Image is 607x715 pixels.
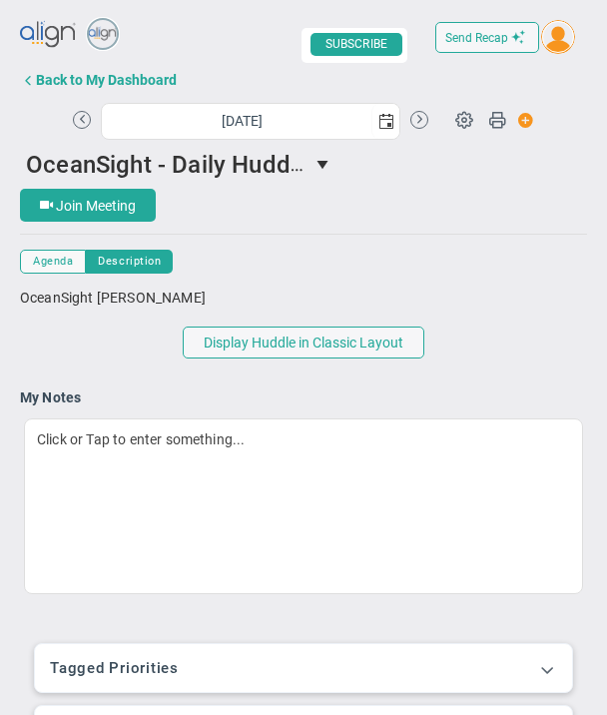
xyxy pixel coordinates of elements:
span: select [371,104,399,139]
span: Print Huddle [488,110,506,138]
button: Display Huddle in Classic Layout [183,327,424,358]
button: Back to My Dashboard [20,60,195,100]
span: OceanSight [PERSON_NAME] [20,290,206,306]
span: Huddle Settings [445,100,483,138]
button: Send Recap [435,22,539,53]
span: SUBSCRIBE [310,33,402,56]
span: OceanSight - Daily Huddle [26,148,309,179]
span: Agenda [33,253,73,270]
h3: Tagged Priorities [50,659,557,677]
span: Join Meeting [56,198,136,214]
div: Click or Tap to enter something... [24,418,583,594]
h4: My Notes [20,388,587,406]
span: Description [98,253,161,270]
button: Description [86,250,173,274]
span: Action Button [508,107,534,134]
div: Back to My Dashboard [36,72,177,88]
button: Join Meeting [20,189,156,222]
span: select [307,147,341,181]
button: Agenda [20,250,86,274]
span: Send Recap [445,31,508,45]
img: align-logo.svg [20,15,78,55]
img: 204746.Person.photo [541,20,575,54]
